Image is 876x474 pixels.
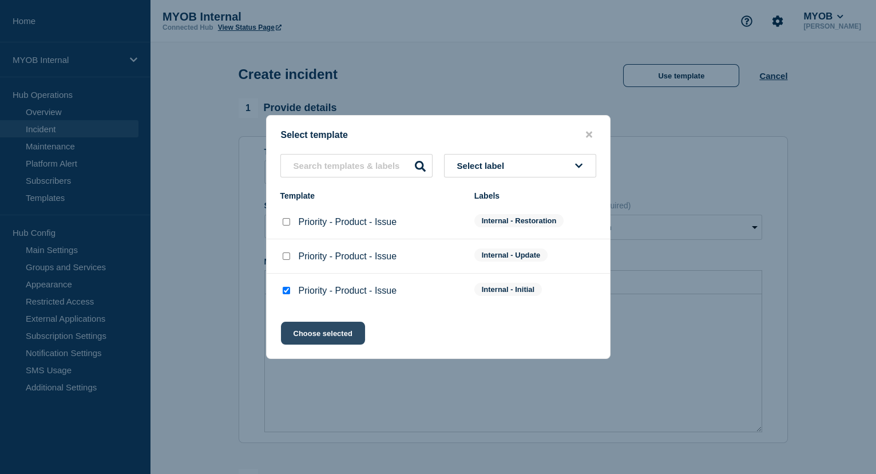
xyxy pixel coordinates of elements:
input: Priority - Product - Issue checkbox [283,287,290,294]
p: Priority - Product - Issue [299,286,397,296]
div: Select template [267,129,610,140]
div: Template [280,191,463,200]
input: Search templates & labels [280,154,433,177]
button: Select label [444,154,596,177]
input: Priority - Product - Issue checkbox [283,218,290,226]
input: Priority - Product - Issue checkbox [283,252,290,260]
span: Internal - Update [474,248,548,262]
button: Choose selected [281,322,365,345]
span: Internal - Restoration [474,214,564,227]
button: close button [582,129,596,140]
p: Priority - Product - Issue [299,217,397,227]
div: Labels [474,191,596,200]
p: Priority - Product - Issue [299,251,397,262]
span: Internal - Initial [474,283,542,296]
span: Select label [457,161,509,171]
